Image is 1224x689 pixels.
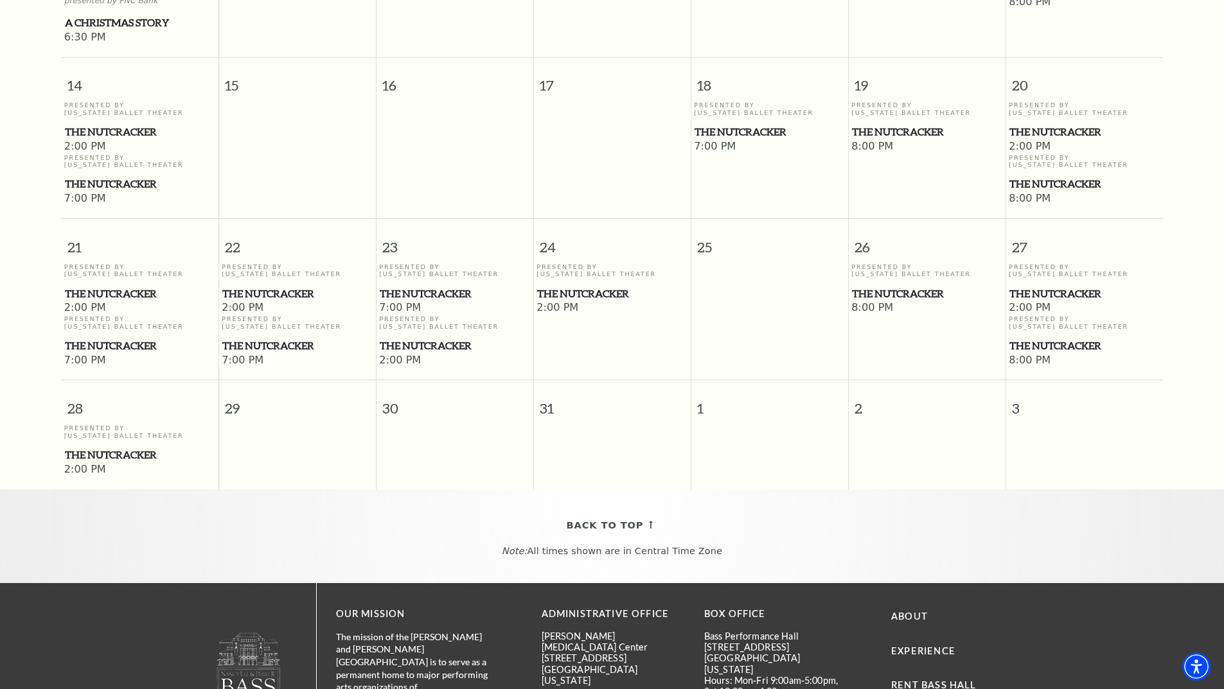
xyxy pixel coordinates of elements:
p: [GEOGRAPHIC_DATA][US_STATE] [542,664,685,686]
span: The Nutcracker [537,286,687,302]
p: Presented By [US_STATE] Ballet Theater [64,154,215,169]
span: 3 [1006,380,1164,424]
p: Presented By [US_STATE] Ballet Theater [1009,101,1160,116]
span: A Christmas Story [65,15,215,31]
p: Presented By [US_STATE] Ballet Theater [64,263,215,278]
a: A Christmas Story [64,15,215,31]
a: The Nutcracker [64,338,215,354]
span: The Nutcracker [65,286,215,302]
p: BOX OFFICE [704,606,847,622]
span: The Nutcracker [222,286,372,302]
span: The Nutcracker [1009,176,1159,192]
span: 30 [377,380,533,424]
a: The Nutcracker [64,176,215,192]
span: 31 [534,380,691,424]
a: The Nutcracker [851,124,1002,140]
span: 29 [219,380,376,424]
p: Presented By [US_STATE] Ballet Theater [537,263,687,278]
span: The Nutcracker [65,338,215,354]
span: 22 [219,219,376,263]
p: [PERSON_NAME][MEDICAL_DATA] Center [542,631,685,653]
span: The Nutcracker [380,338,529,354]
span: 28 [61,380,218,424]
p: Administrative Office [542,606,685,622]
span: The Nutcracker [1009,124,1159,140]
span: Back To Top [567,518,644,534]
a: The Nutcracker [1009,176,1160,192]
a: About [891,611,928,622]
a: The Nutcracker [537,286,687,302]
p: Presented By [US_STATE] Ballet Theater [379,315,530,330]
span: The Nutcracker [380,286,529,302]
p: [GEOGRAPHIC_DATA][US_STATE] [704,652,847,675]
span: 18 [691,58,848,102]
span: 2:00 PM [1009,301,1160,315]
a: The Nutcracker [1009,124,1160,140]
span: 8:00 PM [851,140,1002,154]
span: 26 [849,219,1006,263]
span: 7:00 PM [222,354,373,368]
a: The Nutcracker [64,124,215,140]
a: The Nutcracker [379,286,530,302]
span: 2:00 PM [64,301,215,315]
p: Presented By [US_STATE] Ballet Theater [379,263,530,278]
span: The Nutcracker [1009,338,1159,354]
a: The Nutcracker [222,338,373,354]
span: 2:00 PM [222,301,373,315]
span: 14 [61,58,218,102]
p: OUR MISSION [336,606,497,622]
a: The Nutcracker [64,286,215,302]
a: The Nutcracker [1009,338,1160,354]
p: Presented By [US_STATE] Ballet Theater [222,263,373,278]
span: 8:00 PM [1009,192,1160,206]
span: 7:00 PM [379,301,530,315]
p: Presented By [US_STATE] Ballet Theater [1009,154,1160,169]
span: 16 [377,58,533,102]
p: Presented By [US_STATE] Ballet Theater [851,101,1002,116]
p: [STREET_ADDRESS] [542,652,685,663]
span: 7:00 PM [64,192,215,206]
p: [STREET_ADDRESS] [704,641,847,652]
span: 2:00 PM [64,140,215,154]
a: The Nutcracker [1009,286,1160,302]
span: The Nutcracker [65,124,215,140]
p: All times shown are in Central Time Zone [12,546,1212,557]
span: 8:00 PM [851,301,1002,315]
p: Presented By [US_STATE] Ballet Theater [64,101,215,116]
span: 2 [849,380,1006,424]
span: 8:00 PM [1009,354,1160,368]
span: The Nutcracker [852,286,1002,302]
span: The Nutcracker [65,447,215,463]
a: The Nutcracker [64,447,215,463]
a: The Nutcracker [851,286,1002,302]
p: Presented By [US_STATE] Ballet Theater [851,263,1002,278]
span: 2:00 PM [1009,140,1160,154]
em: Note: [502,546,528,556]
a: Experience [891,645,955,656]
p: Presented By [US_STATE] Ballet Theater [694,101,845,116]
span: 24 [534,219,691,263]
span: The Nutcracker [695,124,844,140]
span: 1 [691,380,848,424]
p: Bass Performance Hall [704,631,847,641]
span: The Nutcracker [852,124,1002,140]
span: 2:00 PM [537,301,687,315]
span: 20 [1006,58,1164,102]
span: 25 [691,219,848,263]
a: The Nutcracker [694,124,845,140]
span: 21 [61,219,218,263]
span: The Nutcracker [65,176,215,192]
span: 27 [1006,219,1164,263]
a: The Nutcracker [379,338,530,354]
p: Presented By [US_STATE] Ballet Theater [64,315,215,330]
span: The Nutcracker [1009,286,1159,302]
span: 7:00 PM [64,354,215,368]
span: 6:30 PM [64,31,215,45]
span: 15 [219,58,376,102]
p: Presented By [US_STATE] Ballet Theater [222,315,373,330]
a: The Nutcracker [222,286,373,302]
div: Accessibility Menu [1182,652,1211,681]
span: 2:00 PM [64,463,215,477]
p: Presented By [US_STATE] Ballet Theater [1009,263,1160,278]
span: 2:00 PM [379,354,530,368]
